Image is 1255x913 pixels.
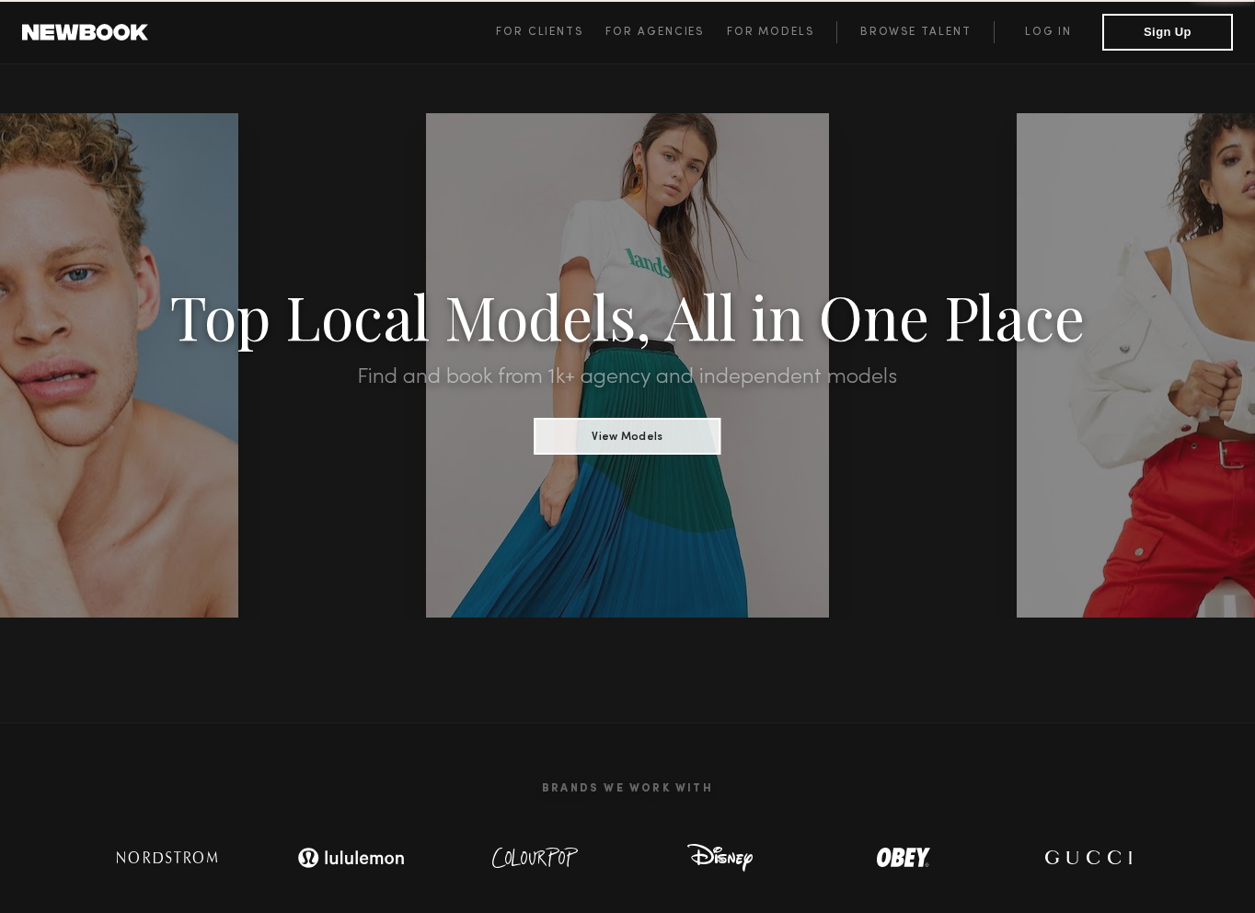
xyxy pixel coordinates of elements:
[103,839,232,876] img: logo-nordstrom.svg
[844,839,963,876] img: logo-obey.svg
[94,287,1160,344] h1: Top Local Models, All in One Place
[496,21,605,43] a: For Clients
[1102,14,1233,51] button: Sign Up
[496,27,583,38] span: For Clients
[605,21,726,43] a: For Agencies
[994,21,1102,43] a: Log in
[94,366,1160,388] h2: Find and book from 1k+ agency and independent models
[660,839,779,876] img: logo-disney.svg
[75,760,1180,817] h2: Brands We Work With
[727,27,814,38] span: For Models
[605,27,704,38] span: For Agencies
[836,21,994,43] a: Browse Talent
[476,839,595,876] img: logo-colour-pop.svg
[534,424,720,445] a: View Models
[1028,839,1147,876] img: logo-gucci.svg
[727,21,837,43] a: For Models
[287,839,416,876] img: logo-lulu.svg
[534,418,720,455] button: View Models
